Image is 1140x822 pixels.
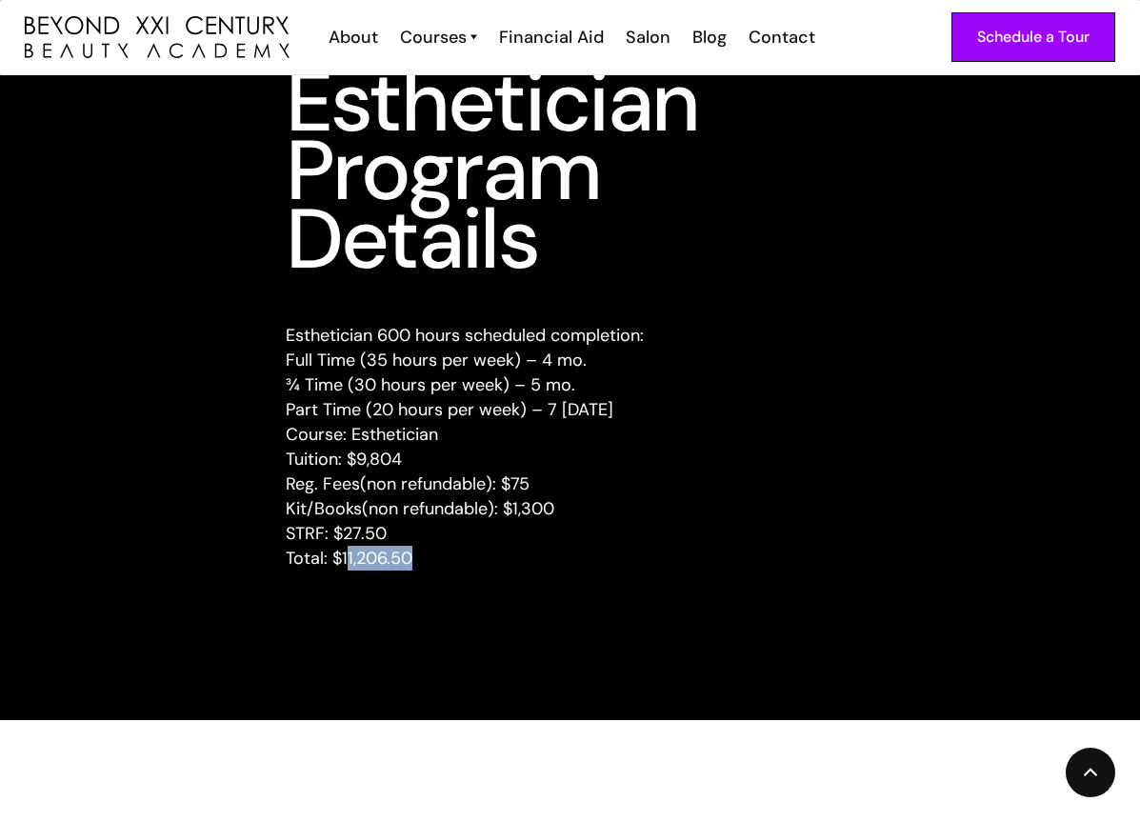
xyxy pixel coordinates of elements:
[951,12,1115,62] a: Schedule a Tour
[749,25,815,50] div: Contact
[736,25,825,50] a: Contact
[680,25,736,50] a: Blog
[487,25,613,50] a: Financial Aid
[329,25,378,50] div: About
[25,16,290,58] a: home
[286,68,855,273] h2: Esthetician Program Details
[316,25,388,50] a: About
[692,25,727,50] div: Blog
[286,323,855,571] p: Esthetician 600 hours scheduled completion: Full Time (35 hours per week) – 4 mo. ¾ Time (30 hour...
[25,16,290,58] img: beyond 21st century beauty academy logo
[400,25,467,50] div: Courses
[613,25,680,50] a: Salon
[626,25,670,50] div: Salon
[977,25,1090,50] div: Schedule a Tour
[499,25,604,50] div: Financial Aid
[400,25,477,50] a: Courses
